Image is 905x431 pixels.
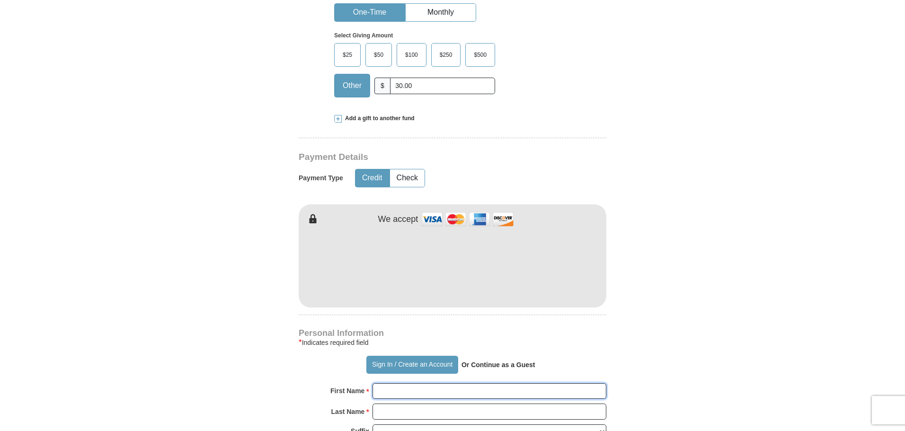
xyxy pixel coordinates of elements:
[400,48,423,62] span: $100
[334,32,393,39] strong: Select Giving Amount
[469,48,491,62] span: $500
[355,169,389,187] button: Credit
[299,174,343,182] h5: Payment Type
[338,79,366,93] span: Other
[435,48,457,62] span: $250
[335,4,405,21] button: One-Time
[299,329,606,337] h4: Personal Information
[342,114,415,123] span: Add a gift to another fund
[330,384,364,397] strong: First Name
[366,356,458,374] button: Sign In / Create an Account
[331,405,365,418] strong: Last Name
[299,152,540,163] h3: Payment Details
[369,48,388,62] span: $50
[338,48,357,62] span: $25
[299,337,606,348] div: Indicates required field
[378,214,418,225] h4: We accept
[461,361,535,369] strong: Or Continue as a Guest
[390,169,425,187] button: Check
[374,78,390,94] span: $
[406,4,476,21] button: Monthly
[420,209,515,229] img: credit cards accepted
[390,78,495,94] input: Other Amount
